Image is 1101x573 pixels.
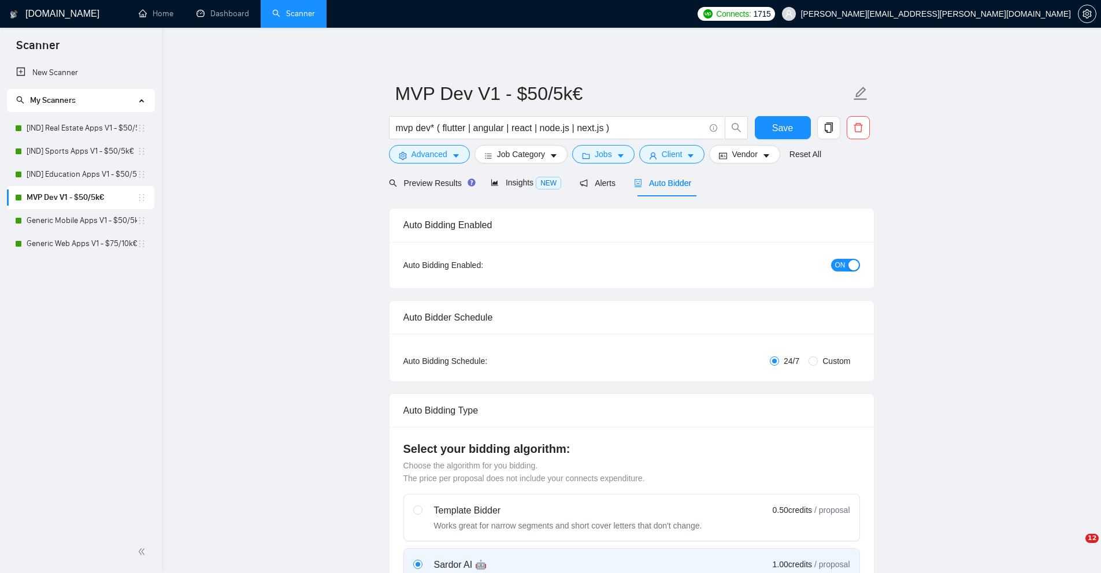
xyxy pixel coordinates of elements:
a: Generic Web Apps V1 - $75/10k€ [27,232,137,255]
span: Custom [818,355,855,367]
input: Scanner name... [395,79,851,108]
div: Auto Bidding Type [403,394,860,427]
div: Auto Bidding Enabled [403,209,860,241]
a: searchScanner [272,9,315,18]
div: Auto Bidding Schedule: [403,355,555,367]
button: userClientcaret-down [639,145,705,163]
span: ON [835,259,846,271]
span: caret-down [762,151,770,160]
div: Auto Bidding Enabled: [403,259,555,271]
span: Preview Results [389,178,472,188]
span: 12 [1085,534,1099,543]
span: Connects: [716,8,751,20]
span: holder [137,239,146,248]
span: edit [853,86,868,101]
a: dashboardDashboard [197,9,249,18]
button: folderJobscaret-down [572,145,635,163]
span: Alerts [580,178,616,188]
span: area-chart [491,178,499,187]
span: delete [847,122,869,133]
li: [IND] Real Estate Apps V1 - $50/5k€ [7,117,154,140]
span: Client [662,148,683,161]
span: Jobs [595,148,612,161]
span: search [389,179,397,187]
img: upwork-logo.png [703,9,713,18]
span: caret-down [617,151,625,160]
span: Advanced [412,148,447,161]
span: Scanner [7,37,69,61]
span: 0.50 credits [773,504,812,516]
li: Generic Mobile Apps V1 - $50/5k€ [7,209,154,232]
span: / proposal [814,504,850,516]
input: Search Freelance Jobs... [396,121,705,135]
span: Job Category [497,148,545,161]
a: homeHome [139,9,173,18]
h4: Select your bidding algorithm: [403,441,860,457]
span: info-circle [710,124,717,132]
span: double-left [138,546,149,557]
button: delete [847,116,870,139]
li: Generic Web Apps V1 - $75/10k€ [7,232,154,255]
li: [IND] Education Apps V1 - $50/5k€ [7,163,154,186]
span: caret-down [687,151,695,160]
div: Works great for narrow segments and short cover letters that don't change. [434,520,702,531]
li: [IND] Sports Apps V1 - $50/5k€ [7,140,154,163]
button: search [725,116,748,139]
span: 1715 [753,8,770,20]
a: Generic Mobile Apps V1 - $50/5k€ [27,209,137,232]
li: MVP Dev V1 - $50/5k€ [7,186,154,209]
span: search [725,122,747,133]
span: Save [772,121,793,135]
iframe: To enrich screen reader interactions, please activate Accessibility in Grammarly extension settings [1062,534,1089,561]
button: setting [1078,5,1096,23]
span: / proposal [814,559,850,570]
span: bars [484,151,492,160]
span: NEW [536,177,561,189]
a: Reset All [789,148,821,161]
li: New Scanner [7,61,154,84]
span: My Scanners [16,95,76,105]
a: [IND] Sports Apps V1 - $50/5k€ [27,140,137,163]
span: idcard [719,151,727,160]
span: search [16,96,24,104]
span: holder [137,124,146,133]
div: Tooltip anchor [466,177,477,188]
span: copy [818,122,840,133]
span: robot [634,179,642,187]
div: Auto Bidder Schedule [403,301,860,334]
button: settingAdvancedcaret-down [389,145,470,163]
span: Insights [491,178,561,187]
span: caret-down [550,151,558,160]
button: barsJob Categorycaret-down [474,145,568,163]
a: [IND] Education Apps V1 - $50/5k€ [27,163,137,186]
span: Vendor [732,148,757,161]
span: user [649,151,657,160]
img: logo [10,5,18,24]
span: setting [399,151,407,160]
button: copy [817,116,840,139]
span: user [785,10,793,18]
a: [IND] Real Estate Apps V1 - $50/5k€ [27,117,137,140]
a: setting [1078,9,1096,18]
span: 1.00 credits [773,558,812,571]
span: holder [137,193,146,202]
a: MVP Dev V1 - $50/5k€ [27,186,137,209]
span: folder [582,151,590,160]
span: Auto Bidder [634,178,691,188]
span: 24/7 [779,355,804,367]
div: Sardor AI 🤖 [434,558,614,572]
a: New Scanner [16,61,145,84]
span: holder [137,147,146,156]
span: notification [580,179,588,187]
span: My Scanners [30,95,76,105]
span: holder [137,170,146,179]
div: Template Bidder [434,504,702,518]
span: Choose the algorithm for you bidding. The price per proposal does not include your connects expen... [403,461,645,483]
button: idcardVendorcaret-down [709,145,780,163]
span: holder [137,216,146,225]
span: caret-down [452,151,460,160]
button: Save [755,116,811,139]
